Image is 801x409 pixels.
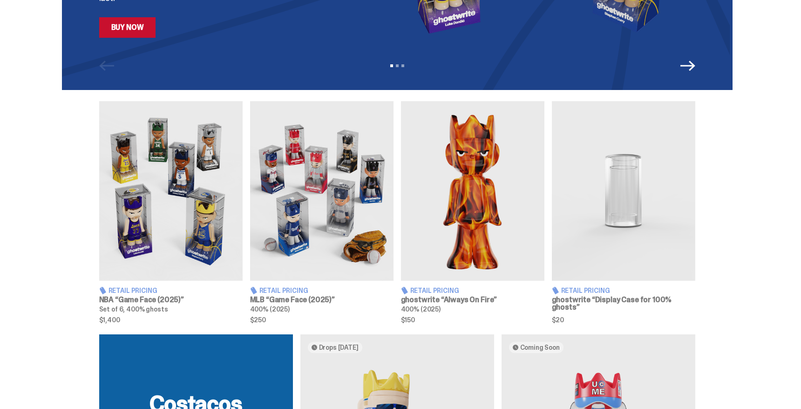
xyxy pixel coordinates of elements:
[520,344,560,351] span: Coming Soon
[401,101,544,323] a: Always On Fire Retail Pricing
[401,296,544,304] h3: ghostwrite “Always On Fire”
[99,296,243,304] h3: NBA “Game Face (2025)”
[396,64,399,67] button: View slide 2
[250,101,394,323] a: Game Face (2025) Retail Pricing
[401,317,544,323] span: $150
[99,317,243,323] span: $1,400
[99,17,156,38] a: Buy Now
[390,64,393,67] button: View slide 1
[99,101,243,323] a: Game Face (2025) Retail Pricing
[250,305,290,313] span: 400% (2025)
[552,101,695,323] a: Display Case for 100% ghosts Retail Pricing
[401,305,441,313] span: 400% (2025)
[250,317,394,323] span: $250
[250,296,394,304] h3: MLB “Game Face (2025)”
[410,287,459,294] span: Retail Pricing
[250,101,394,281] img: Game Face (2025)
[552,101,695,281] img: Display Case for 100% ghosts
[109,287,157,294] span: Retail Pricing
[680,58,695,73] button: Next
[401,101,544,281] img: Always On Fire
[319,344,359,351] span: Drops [DATE]
[552,317,695,323] span: $20
[561,287,610,294] span: Retail Pricing
[99,305,168,313] span: Set of 6, 400% ghosts
[99,101,243,281] img: Game Face (2025)
[401,64,404,67] button: View slide 3
[552,296,695,311] h3: ghostwrite “Display Case for 100% ghosts”
[259,287,308,294] span: Retail Pricing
